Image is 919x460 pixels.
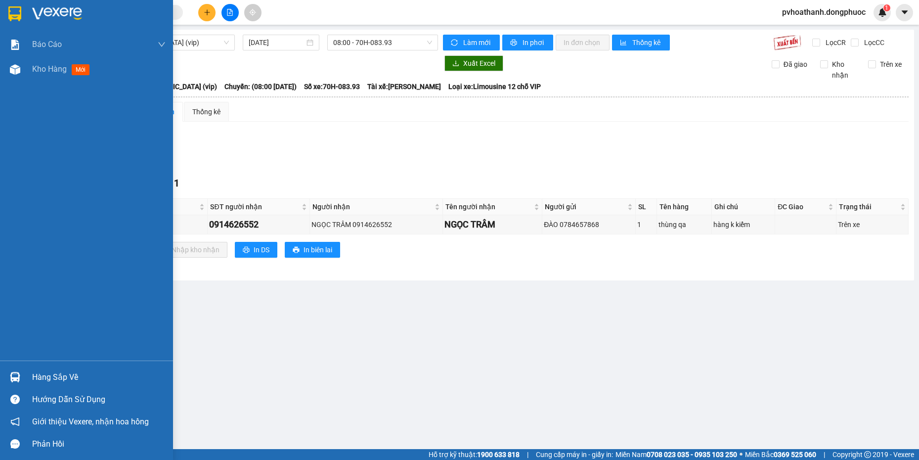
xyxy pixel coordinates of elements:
span: Lọc CR [822,37,847,48]
span: Người nhận [312,201,433,212]
span: In phơi [523,37,545,48]
span: mới [72,64,89,75]
span: | [824,449,825,460]
span: Làm mới [463,37,492,48]
span: file-add [226,9,233,16]
sup: 1 [883,4,890,11]
img: warehouse-icon [10,372,20,382]
span: 1 [885,4,888,11]
span: message [10,439,20,449]
span: Kho nhận [828,59,861,81]
button: downloadXuất Excel [444,55,503,71]
img: logo-vxr [8,6,21,21]
td: NGỌC TRÂM [443,215,542,234]
div: Trên xe [838,219,907,230]
button: syncLàm mới [443,35,500,50]
span: Số xe: 70H-083.93 [304,81,360,92]
img: solution-icon [10,40,20,50]
input: 13/10/2025 [249,37,305,48]
span: down [158,41,166,48]
button: file-add [221,4,239,21]
div: ĐÀO 0784657868 [544,219,634,230]
span: download [452,60,459,68]
img: warehouse-icon [10,64,20,75]
img: 9k= [773,35,801,50]
button: printerIn DS [235,242,277,258]
div: Phản hồi [32,437,166,452]
span: In DS [254,244,269,255]
button: downloadNhập kho nhận [153,242,227,258]
span: Loại xe: Limousine 12 chỗ VIP [448,81,541,92]
div: Hàng sắp về [32,370,166,385]
span: copyright [864,451,871,458]
button: In đơn chọn [556,35,610,50]
button: printerIn phơi [502,35,553,50]
span: Miền Nam [615,449,737,460]
span: Thống kê [632,37,662,48]
span: notification [10,417,20,426]
span: Trên xe [876,59,906,70]
span: ⚪️ [740,453,743,457]
span: Tài xế: [PERSON_NAME] [367,81,441,92]
span: Xuất Excel [463,58,495,69]
span: 08:00 - 70H-083.93 [333,35,432,50]
span: caret-down [900,8,909,17]
button: caret-down [896,4,913,21]
div: 1 [637,219,655,230]
div: Thống kê [192,106,220,117]
span: Báo cáo [32,38,62,50]
span: Miền Bắc [745,449,816,460]
span: Hỗ trợ kỹ thuật: [429,449,520,460]
img: icon-new-feature [878,8,887,17]
span: pvhoathanh.dongphuoc [774,6,874,18]
th: Tên hàng [657,199,712,215]
span: aim [249,9,256,16]
button: plus [198,4,216,21]
div: thùng qa [658,219,710,230]
span: In biên lai [304,244,332,255]
span: Chuyến: (08:00 [DATE]) [224,81,297,92]
span: Người gửi [545,201,625,212]
span: Lọc CC [860,37,886,48]
span: ĐC Giao [778,201,826,212]
strong: 0369 525 060 [774,451,816,459]
th: SL [636,199,657,215]
span: Giới thiệu Vexere, nhận hoa hồng [32,415,149,428]
div: 0914626552 [209,218,307,231]
span: printer [510,39,519,47]
span: Kho hàng [32,64,67,74]
span: SĐT người nhận [210,201,299,212]
div: Hướng dẫn sử dụng [32,392,166,407]
span: sync [451,39,459,47]
strong: 0708 023 035 - 0935 103 250 [647,451,737,459]
span: Tên người nhận [445,201,532,212]
th: Ghi chú [712,199,775,215]
button: printerIn biên lai [285,242,340,258]
span: bar-chart [620,39,628,47]
button: bar-chartThống kê [612,35,670,50]
div: hàng k kiểm [713,219,773,230]
button: aim [244,4,262,21]
td: 0914626552 [208,215,309,234]
div: NGỌC TRÂM [444,218,540,231]
div: NGỌC TRÂM 0914626552 [311,219,441,230]
span: printer [293,246,300,254]
span: Cung cấp máy in - giấy in: [536,449,613,460]
span: | [527,449,528,460]
span: question-circle [10,395,20,404]
span: Đã giao [780,59,811,70]
span: printer [243,246,250,254]
span: plus [204,9,211,16]
span: Trạng thái [839,201,898,212]
strong: 1900 633 818 [477,451,520,459]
